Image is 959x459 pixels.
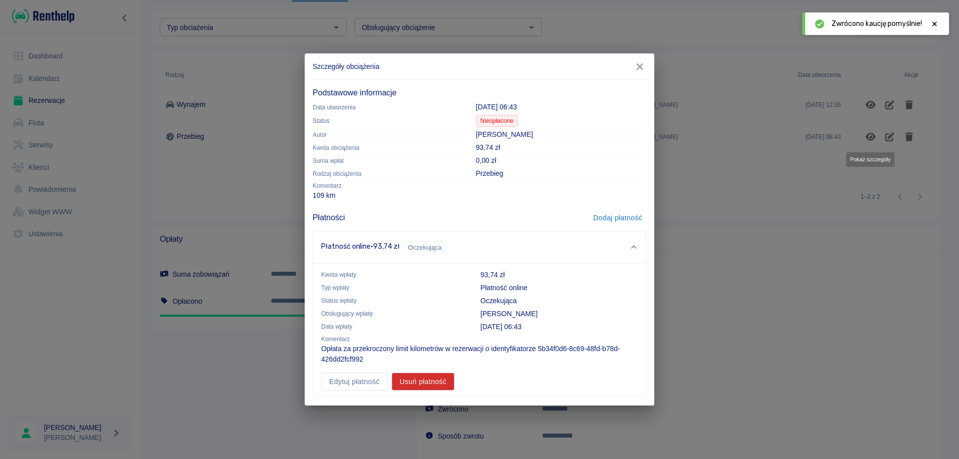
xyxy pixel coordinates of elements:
[476,168,646,179] p: Przebieg
[305,53,654,79] h2: Szczegóły obciążenia
[313,232,646,264] div: Płatność online·93,74 złOczekująca
[313,169,460,178] p: Rodzaj obciążenia
[313,130,460,139] p: Autor
[321,322,465,331] p: Data wpłaty
[476,102,646,112] p: [DATE] 06:43
[321,309,465,318] p: Obsługujący wpłatę
[321,373,388,391] button: Edytuj płatność
[832,18,922,29] span: Zwrócono kaucję pomyślnie!
[476,155,646,166] p: 0,00 zł
[313,116,460,125] p: Status
[476,129,646,140] p: [PERSON_NAME]
[476,142,646,153] p: 93,74 zł
[313,156,460,165] p: Suma wpłat
[313,213,345,223] h5: Płatności
[321,283,465,292] p: Typ wpłaty
[480,296,638,306] p: Oczekująca
[313,190,646,201] p: 109 km
[392,373,455,391] button: Usuń płatność
[477,116,517,125] span: Nieopłacone
[313,103,460,112] p: Data utworzenia
[321,270,465,279] p: Kwota wpłaty
[321,296,465,305] p: Status wpłaty
[480,270,638,280] p: 93,74 zł
[846,152,895,167] div: Pokaż szczegóły
[589,209,646,227] button: Dodaj płatność
[321,241,629,253] div: Płatność online · 93,74 zł
[480,309,638,319] p: [PERSON_NAME]
[321,335,638,344] p: Komentarz
[404,242,446,253] span: Oczekująca
[480,283,638,293] p: Płatność online
[321,344,638,365] p: Opłata za przekroczony limit kilometrów w rezerwacji o identyfikatorze 5b34f0d6-8c69-48fd-b78d-42...
[313,181,646,190] p: Komentarz
[480,322,638,332] p: [DATE] 06:43
[313,88,646,98] h5: Podstawowe informacje
[313,143,460,152] p: Kwota obciążenia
